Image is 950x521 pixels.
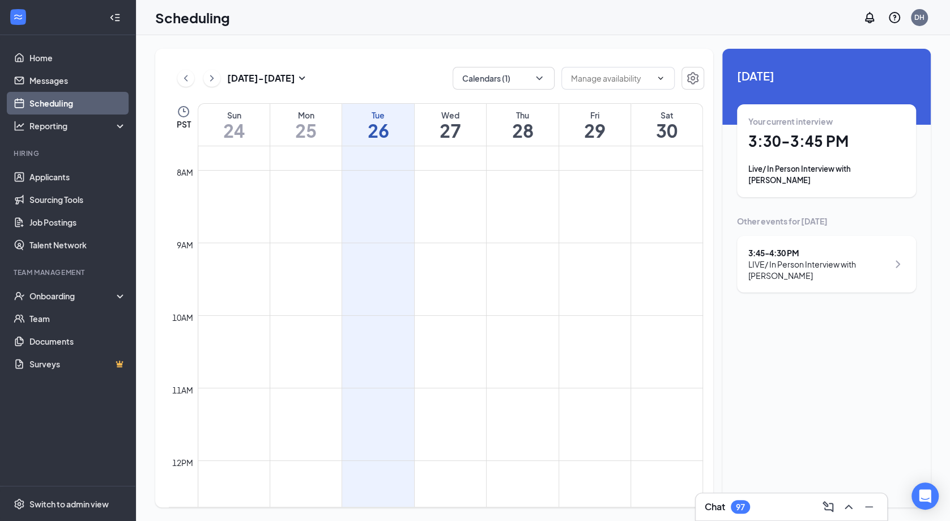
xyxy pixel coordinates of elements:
div: 11am [170,384,195,396]
button: ChevronUp [840,498,858,516]
div: Sat [631,109,702,121]
a: Messages [29,69,126,92]
h1: 27 [415,121,486,140]
button: ComposeMessage [819,498,837,516]
svg: Minimize [862,500,876,514]
div: LIVE/ In Person Interview with [PERSON_NAME] [748,259,888,281]
div: Team Management [14,268,124,277]
div: 9am [174,239,195,251]
h1: 26 [342,121,414,140]
svg: QuestionInfo [888,11,901,24]
svg: ChevronUp [842,500,855,514]
svg: Analysis [14,120,25,132]
svg: ChevronRight [206,71,218,85]
svg: ChevronRight [891,257,905,271]
h3: [DATE] - [DATE] [227,72,295,84]
div: Fri [559,109,631,121]
a: Job Postings [29,211,126,234]
h1: 29 [559,121,631,140]
button: Settings [681,67,704,90]
svg: Settings [14,498,25,510]
svg: ChevronLeft [180,71,191,85]
div: Hiring [14,149,124,158]
a: August 27, 2025 [415,104,486,146]
a: Documents [29,330,126,353]
div: Thu [487,109,558,121]
div: Tue [342,109,414,121]
a: Sourcing Tools [29,188,126,211]
div: 10am [170,311,195,324]
svg: WorkstreamLogo [12,11,24,23]
span: PST [176,118,190,130]
a: August 26, 2025 [342,104,414,146]
button: Calendars (1)ChevronDown [453,67,555,90]
div: Wed [415,109,486,121]
a: August 24, 2025 [198,104,270,146]
svg: Clock [177,105,190,118]
span: [DATE] [737,67,916,84]
div: Reporting [29,120,127,132]
button: Minimize [860,498,878,516]
h1: 25 [270,121,342,140]
a: Applicants [29,166,126,188]
svg: Collapse [109,12,121,23]
svg: ChevronDown [534,73,545,84]
div: Live/ In Person Interview with [PERSON_NAME] [748,163,905,186]
svg: ComposeMessage [821,500,835,514]
div: DH [914,12,925,22]
h1: 28 [487,121,558,140]
div: Other events for [DATE] [737,215,916,227]
div: Sun [198,109,270,121]
div: Mon [270,109,342,121]
a: SurveysCrown [29,353,126,375]
svg: Settings [686,71,700,85]
svg: ChevronDown [656,74,665,83]
a: August 28, 2025 [487,104,558,146]
svg: UserCheck [14,290,25,302]
a: August 30, 2025 [631,104,702,146]
div: 97 [736,502,745,512]
div: 8am [174,166,195,179]
h1: 30 [631,121,702,140]
button: ChevronLeft [177,70,194,87]
h1: Scheduling [155,8,230,27]
a: Scheduling [29,92,126,115]
button: ChevronRight [203,70,220,87]
div: Onboarding [29,290,117,302]
a: Team [29,307,126,330]
div: 3:45 - 4:30 PM [748,247,888,259]
h1: 24 [198,121,270,140]
svg: SmallChevronDown [295,71,309,85]
div: Open Intercom Messenger [911,482,939,510]
svg: Notifications [863,11,876,24]
a: August 25, 2025 [270,104,342,146]
div: Your current interview [748,116,905,127]
div: 12pm [170,456,195,469]
a: Talent Network [29,234,126,256]
h3: Chat [705,501,725,513]
a: August 29, 2025 [559,104,631,146]
h1: 3:30 - 3:45 PM [748,132,905,151]
a: Home [29,46,126,69]
div: Switch to admin view [29,498,109,510]
input: Manage availability [571,72,651,84]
